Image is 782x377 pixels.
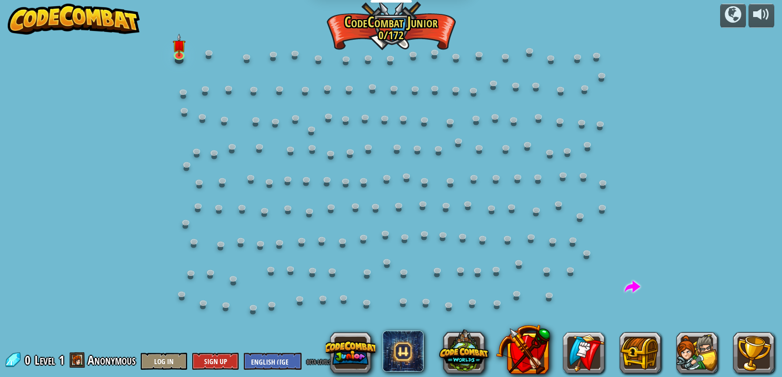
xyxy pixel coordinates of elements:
[720,4,746,28] button: Campaigns
[59,352,64,368] span: 1
[8,4,140,35] img: CodeCombat - Learn how to code by playing a game
[192,353,239,370] button: Sign Up
[88,352,136,368] span: Anonymous
[141,353,187,370] button: Log In
[307,356,338,366] span: beta levels on
[173,34,186,57] img: level-banner-unstarted.png
[35,352,55,369] span: Level
[748,4,774,28] button: Adjust volume
[25,352,34,368] span: 0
